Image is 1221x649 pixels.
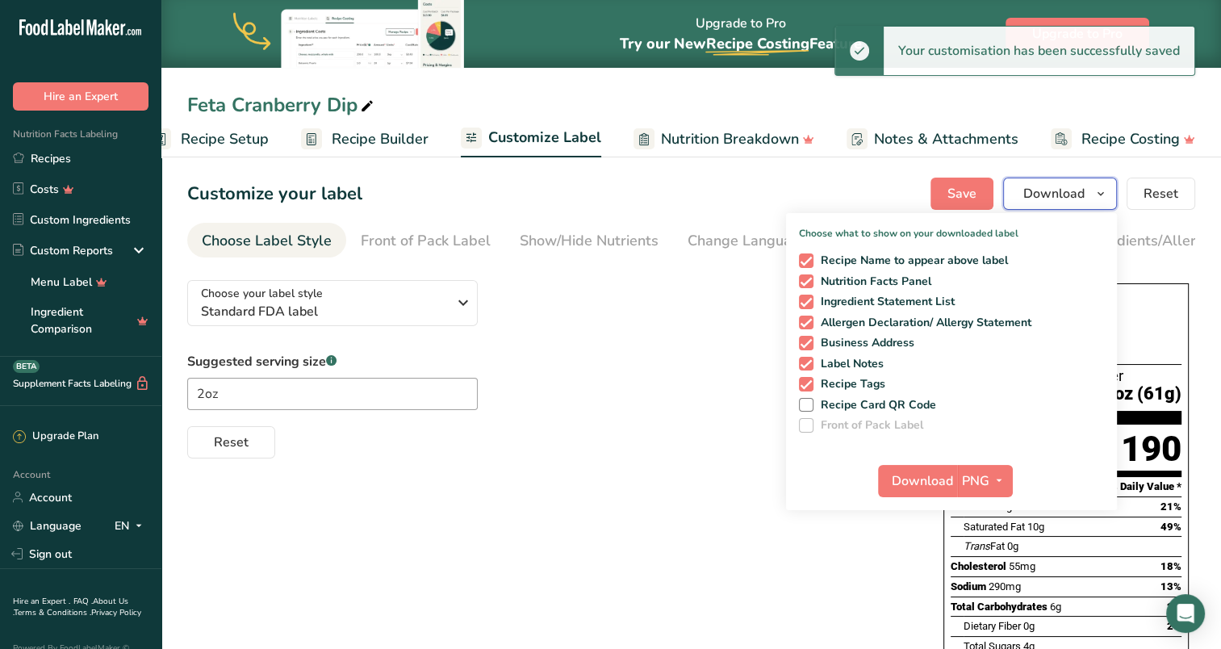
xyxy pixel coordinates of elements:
[813,357,884,371] span: Label Notes
[661,128,799,150] span: Nutrition Breakdown
[181,128,269,150] span: Recipe Setup
[874,128,1018,150] span: Notes & Attachments
[1166,594,1205,633] div: Open Intercom Messenger
[1009,560,1035,572] span: 55mg
[813,253,1009,268] span: Recipe Name to appear above label
[688,230,824,252] div: Change Language
[964,620,1021,632] span: Dietary Fiber
[13,360,40,373] div: BETA
[847,121,1018,157] a: Notes & Attachments
[962,471,989,491] span: PNG
[892,471,953,491] span: Download
[150,121,269,157] a: Recipe Setup
[813,398,937,412] span: Recipe Card QR Code
[951,560,1006,572] span: Cholesterol
[1006,18,1149,50] button: Upgrade to Pro
[1104,384,1181,404] span: 2oz (61g)
[14,607,91,618] a: Terms & Conditions .
[187,426,275,458] button: Reset
[1160,521,1181,533] span: 49%
[115,516,148,535] div: EN
[13,429,98,445] div: Upgrade Plan
[1121,428,1181,471] div: 190
[187,181,362,207] h1: Customize your label
[813,418,924,433] span: Front of Pack Label
[1160,560,1181,572] span: 18%
[332,128,429,150] span: Recipe Builder
[947,184,976,203] span: Save
[951,580,986,592] span: Sodium
[964,540,990,552] i: Trans
[878,465,957,497] button: Download
[619,1,861,68] div: Upgrade to Pro
[1007,540,1018,552] span: 0g
[964,540,1005,552] span: Fat
[187,352,478,371] label: Suggested serving size
[1050,601,1061,613] span: 6g
[1127,178,1195,210] button: Reset
[930,178,993,210] button: Save
[1144,184,1178,203] span: Reset
[13,596,70,607] a: Hire an Expert .
[91,607,141,618] a: Privacy Policy
[201,302,447,321] span: Standard FDA label
[520,230,659,252] div: Show/Hide Nutrients
[187,280,478,326] button: Choose your label style Standard FDA label
[786,213,1117,241] p: Choose what to show on your downloaded label
[1160,580,1181,592] span: 13%
[1081,128,1180,150] span: Recipe Costing
[201,285,323,302] span: Choose your label style
[1003,178,1117,210] button: Download
[461,119,601,158] a: Customize Label
[488,127,601,149] span: Customize Label
[361,230,491,252] div: Front of Pack Label
[964,521,1025,533] span: Saturated Fat
[1023,620,1035,632] span: 0g
[13,596,128,618] a: About Us .
[214,433,249,452] span: Reset
[705,34,809,53] span: Recipe Costing
[1023,184,1085,203] span: Download
[989,580,1021,592] span: 290mg
[202,230,332,252] div: Choose Label Style
[884,27,1194,75] div: Your customisation has been successfully saved
[1027,521,1044,533] span: 10g
[951,601,1047,613] span: Total Carbohydrates
[301,121,429,157] a: Recipe Builder
[1051,121,1195,157] a: Recipe Costing
[73,596,93,607] a: FAQ .
[813,295,955,309] span: Ingredient Statement List
[13,242,113,259] div: Custom Reports
[813,336,915,350] span: Business Address
[619,34,861,53] span: Try our New Feature
[187,90,377,119] div: Feta Cranberry Dip
[957,465,1013,497] button: PNG
[813,274,932,289] span: Nutrition Facts Panel
[13,512,82,540] a: Language
[1032,24,1123,44] span: Upgrade to Pro
[1160,500,1181,513] span: 21%
[813,316,1032,330] span: Allergen Declaration/ Allergy Statement
[633,121,814,157] a: Nutrition Breakdown
[813,377,886,391] span: Recipe Tags
[13,82,148,111] button: Hire an Expert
